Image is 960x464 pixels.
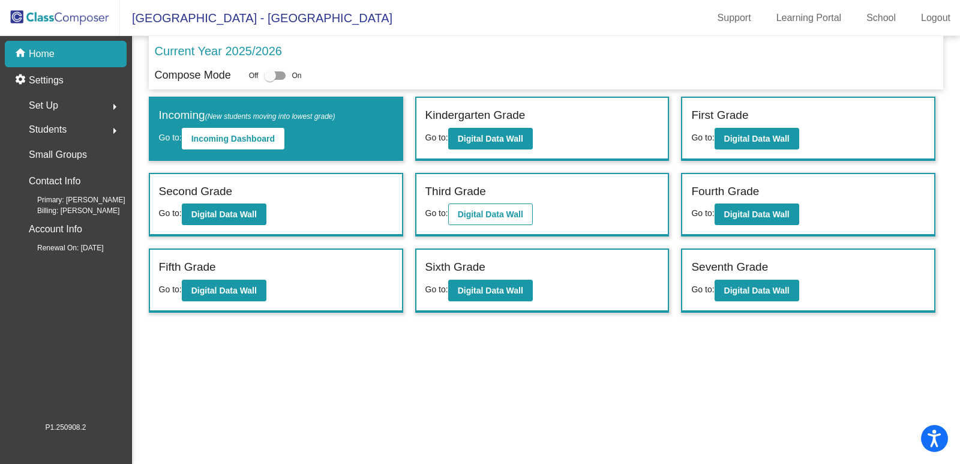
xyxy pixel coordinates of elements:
label: Third Grade [425,183,486,200]
a: Learning Portal [767,8,851,28]
span: Primary: [PERSON_NAME] [18,194,125,205]
button: Incoming Dashboard [182,128,284,149]
span: Students [29,121,67,138]
p: Home [29,47,55,61]
button: Digital Data Wall [715,128,799,149]
a: Logout [911,8,960,28]
label: Kindergarten Grade [425,107,526,124]
span: [GEOGRAPHIC_DATA] - [GEOGRAPHIC_DATA] [120,8,392,28]
button: Digital Data Wall [182,280,266,301]
p: Account Info [29,221,82,238]
p: Contact Info [29,173,80,190]
span: On [292,70,301,81]
span: (New students moving into lowest grade) [205,112,335,121]
span: Go to: [425,285,448,294]
mat-icon: settings [14,73,29,88]
mat-icon: arrow_right [107,100,122,114]
span: Go to: [425,133,448,142]
a: School [857,8,905,28]
label: Second Grade [159,183,233,200]
label: Sixth Grade [425,259,485,276]
label: Fourth Grade [691,183,759,200]
p: Settings [29,73,64,88]
button: Digital Data Wall [448,203,533,225]
label: First Grade [691,107,748,124]
b: Incoming Dashboard [191,134,275,143]
b: Digital Data Wall [191,209,257,219]
mat-icon: arrow_right [107,124,122,138]
span: Set Up [29,97,58,114]
span: Go to: [159,285,182,294]
a: Support [708,8,761,28]
b: Digital Data Wall [458,209,523,219]
b: Digital Data Wall [724,134,790,143]
button: Digital Data Wall [715,203,799,225]
p: Small Groups [29,146,87,163]
span: Go to: [691,285,714,294]
label: Fifth Grade [159,259,216,276]
span: Go to: [691,208,714,218]
span: Go to: [425,208,448,218]
span: Off [249,70,259,81]
b: Digital Data Wall [458,286,523,295]
span: Go to: [691,133,714,142]
button: Digital Data Wall [715,280,799,301]
button: Digital Data Wall [182,203,266,225]
span: Go to: [159,208,182,218]
mat-icon: home [14,47,29,61]
p: Compose Mode [155,67,231,83]
b: Digital Data Wall [191,286,257,295]
button: Digital Data Wall [448,128,533,149]
label: Seventh Grade [691,259,768,276]
b: Digital Data Wall [458,134,523,143]
label: Incoming [159,107,335,124]
span: Go to: [159,133,182,142]
span: Billing: [PERSON_NAME] [18,205,119,216]
button: Digital Data Wall [448,280,533,301]
b: Digital Data Wall [724,286,790,295]
b: Digital Data Wall [724,209,790,219]
span: Renewal On: [DATE] [18,243,103,253]
p: Current Year 2025/2026 [155,42,282,60]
